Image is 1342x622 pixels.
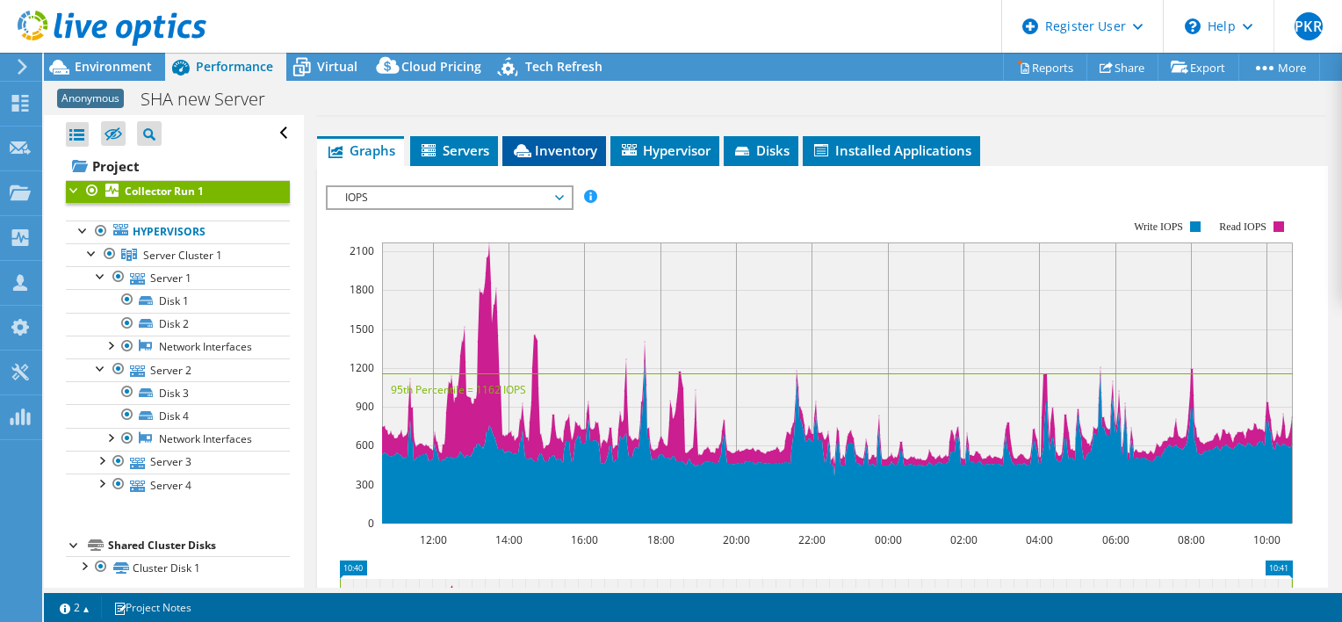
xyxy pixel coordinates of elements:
[66,313,290,336] a: Disk 2
[1219,221,1266,233] text: Read IOPS
[66,221,290,243] a: Hypervisors
[66,404,290,427] a: Disk 4
[1185,18,1201,34] svg: \n
[101,597,204,618] a: Project Notes
[570,532,597,547] text: 16:00
[66,289,290,312] a: Disk 1
[356,438,374,452] text: 600
[66,451,290,474] a: Server 3
[317,58,357,75] span: Virtual
[391,382,526,397] text: 95th Percentile = 1162 IOPS
[66,428,290,451] a: Network Interfaces
[1101,532,1129,547] text: 06:00
[812,141,971,159] span: Installed Applications
[66,381,290,404] a: Disk 3
[125,184,204,199] b: Collector Run 1
[350,322,374,336] text: 1500
[722,532,749,547] text: 20:00
[75,58,152,75] span: Environment
[350,282,374,297] text: 1800
[66,474,290,496] a: Server 4
[326,141,395,159] span: Graphs
[66,266,290,289] a: Server 1
[143,248,222,263] span: Server Cluster 1
[1295,12,1323,40] span: PKR
[419,532,446,547] text: 12:00
[66,152,290,180] a: Project
[419,141,489,159] span: Servers
[874,532,901,547] text: 00:00
[797,532,825,547] text: 22:00
[732,141,790,159] span: Disks
[1252,532,1280,547] text: 10:00
[66,358,290,381] a: Server 2
[66,180,290,203] a: Collector Run 1
[525,58,602,75] span: Tech Refresh
[196,58,273,75] span: Performance
[401,58,481,75] span: Cloud Pricing
[1134,221,1183,233] text: Write IOPS
[336,187,562,208] span: IOPS
[1177,532,1204,547] text: 08:00
[1003,54,1087,81] a: Reports
[356,399,374,414] text: 900
[646,532,674,547] text: 18:00
[350,243,374,258] text: 2100
[1238,54,1320,81] a: More
[511,141,597,159] span: Inventory
[66,243,290,266] a: Server Cluster 1
[1086,54,1158,81] a: Share
[108,535,290,556] div: Shared Cluster Disks
[57,89,124,108] span: Anonymous
[66,556,290,579] a: Cluster Disk 1
[133,90,292,109] h1: SHA new Server
[619,141,711,159] span: Hypervisor
[368,516,374,531] text: 0
[356,477,374,492] text: 300
[1158,54,1239,81] a: Export
[66,336,290,358] a: Network Interfaces
[350,360,374,375] text: 1200
[949,532,977,547] text: 02:00
[47,597,102,618] a: 2
[494,532,522,547] text: 14:00
[1025,532,1052,547] text: 04:00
